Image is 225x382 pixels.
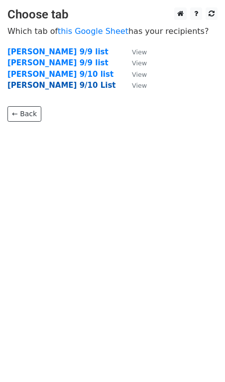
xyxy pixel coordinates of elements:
[7,7,218,22] h3: Choose tab
[122,47,147,56] a: View
[122,81,147,90] a: View
[7,58,109,67] a: [PERSON_NAME] 9/9 list
[132,82,147,89] small: View
[7,81,115,90] a: [PERSON_NAME] 9/10 List
[132,48,147,56] small: View
[7,70,113,79] a: [PERSON_NAME] 9/10 list
[122,70,147,79] a: View
[122,58,147,67] a: View
[7,26,218,36] p: Which tab of has your recipients?
[175,334,225,382] iframe: Chat Widget
[132,71,147,78] small: View
[132,59,147,67] small: View
[7,47,109,56] a: [PERSON_NAME] 9/9 list
[58,26,128,36] a: this Google Sheet
[7,106,41,122] a: ← Back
